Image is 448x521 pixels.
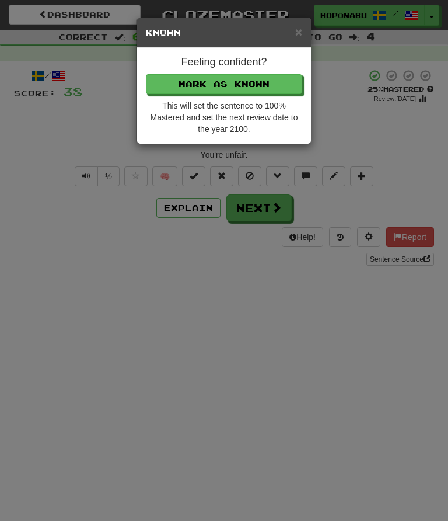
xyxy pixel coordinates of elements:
h4: Feeling confident? [146,57,302,68]
span: × [295,25,302,39]
h5: Known [146,27,302,39]
button: Close [295,26,302,38]
button: Mark as Known [146,74,302,94]
div: This will set the sentence to 100% Mastered and set the next review date to the year 2100. [146,100,302,135]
